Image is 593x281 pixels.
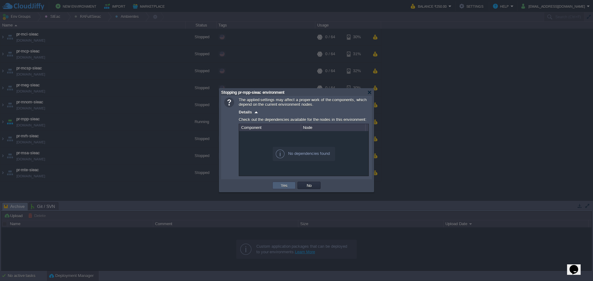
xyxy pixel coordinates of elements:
iframe: chat widget [567,256,587,275]
div: Check out the dependencies available for the nodes in this environment: [239,116,369,124]
div: Component [240,124,301,131]
span: Details [239,110,252,114]
button: Yes [279,183,289,188]
button: No [305,183,313,188]
div: Node [301,124,365,131]
span: The applied settings may affect a proper work of the components, which depend on the current envi... [239,97,367,107]
span: Stopping pr-mpp-sieac environment [221,90,284,95]
div: No dependencies found [273,147,335,161]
